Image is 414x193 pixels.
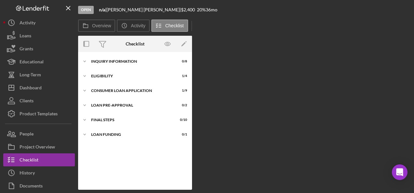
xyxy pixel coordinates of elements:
button: Dashboard [3,81,75,94]
div: Educational [20,55,44,70]
div: 0 / 1 [175,133,187,136]
div: Dashboard [20,81,42,96]
div: Project Overview [20,140,55,155]
div: Loan Pre-Approval [91,103,171,107]
div: 20 % [197,7,206,12]
div: Loan Funding [91,133,171,136]
div: People [20,127,34,142]
button: Activity [117,19,149,32]
button: History [3,166,75,179]
div: Long-Term [20,68,41,83]
div: Loans [20,29,31,44]
div: 0 / 2 [175,103,187,107]
button: Project Overview [3,140,75,153]
div: 36 mo [206,7,217,12]
b: n/a [99,7,105,12]
div: | [99,7,106,12]
button: Educational [3,55,75,68]
button: Documents [3,179,75,192]
div: Checklist [126,41,145,46]
button: Clients [3,94,75,107]
div: 1 / 4 [175,74,187,78]
div: Grants [20,42,33,57]
div: Open Intercom Messenger [392,164,407,180]
div: Activity [20,16,35,31]
div: FINAL STEPS [91,118,171,122]
div: History [20,166,35,181]
button: Long-Term [3,68,75,81]
div: 0 / 10 [175,118,187,122]
div: [PERSON_NAME] [PERSON_NAME] | [106,7,181,12]
label: Checklist [165,23,184,28]
button: Overview [78,19,115,32]
div: Checklist [20,153,38,168]
div: Product Templates [20,107,58,122]
div: Open [78,6,94,14]
button: People [3,127,75,140]
div: Eligibility [91,74,171,78]
div: 0 / 8 [175,59,187,63]
button: Checklist [3,153,75,166]
button: Loans [3,29,75,42]
span: $2,400 [181,7,195,12]
label: Activity [131,23,145,28]
button: Grants [3,42,75,55]
button: Activity [3,16,75,29]
label: Overview [92,23,111,28]
div: 1 / 9 [175,89,187,93]
button: Product Templates [3,107,75,120]
div: Clients [20,94,34,109]
button: Checklist [151,19,188,32]
div: Consumer Loan Application [91,89,171,93]
div: Inquiry Information [91,59,171,63]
